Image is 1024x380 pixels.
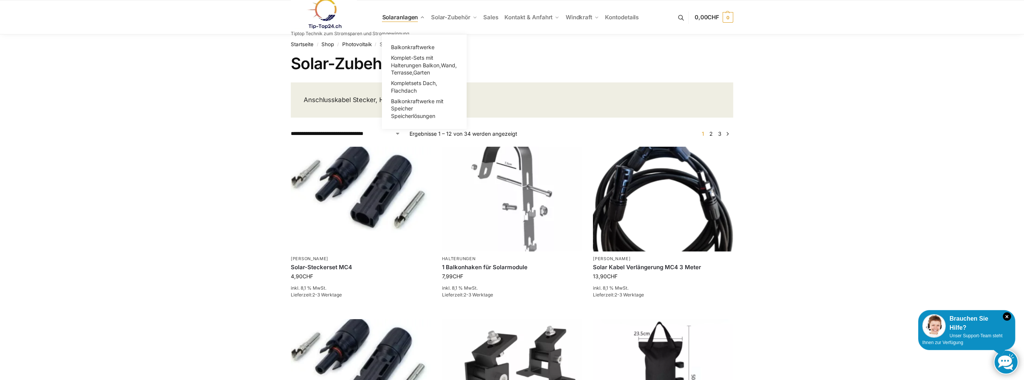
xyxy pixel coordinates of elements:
span: Lieferzeit: [291,292,342,298]
a: Balkonkraftwerke mit Speicher Speicherlösungen [386,96,462,121]
a: Komplet-Sets mit Halterungen Balkon,Wand, Terrasse,Garten [386,53,462,78]
a: Balkonkraftwerke [386,42,462,53]
a: Photovoltaik [342,41,372,47]
span: Kontodetails [605,14,639,21]
a: Kontodetails [602,0,642,34]
a: 0,00CHF 0 [695,6,733,29]
span: 0 [723,12,733,23]
span: CHF [453,273,463,279]
span: Balkonkraftwerke mit Speicher Speicherlösungen [391,98,444,119]
a: Seite 3 [716,130,723,137]
span: 2-3 Werktage [464,292,493,298]
span: / [372,42,380,48]
p: inkl. 8,1 % MwSt. [291,285,431,292]
nav: Breadcrumb [291,34,733,54]
a: Seite 2 [707,130,715,137]
p: inkl. 8,1 % MwSt. [442,285,582,292]
img: Balkonhaken für runde Handläufe [442,147,582,251]
a: Shop [321,41,334,47]
span: Unser Support-Team steht Ihnen zur Verfügung [922,333,1002,345]
a: Solar-Zubehör [428,0,480,34]
a: Kompletsets Dach, Flachdach [386,78,462,96]
span: 0,00 [695,14,719,21]
select: Shop-Reihenfolge [291,130,400,138]
p: inkl. 8,1 % MwSt. [593,285,733,292]
span: / [313,42,321,48]
bdi: 4,90 [291,273,313,279]
h1: Solar-Zubehör [291,54,733,73]
a: [PERSON_NAME] [291,256,328,261]
span: Komplet-Sets mit Halterungen Balkon,Wand, Terrasse,Garten [391,54,457,76]
img: Customer service [922,314,946,338]
a: Kontakt & Anfahrt [501,0,563,34]
img: mc4 solarstecker [291,147,431,251]
p: Ergebnisse 1 – 12 von 34 werden angezeigt [410,130,517,138]
span: 2-3 Werktage [614,292,644,298]
span: Solar-Zubehör [431,14,470,21]
span: CHF [607,273,618,279]
a: Solar Kabel Verlängerung MC4 3 Meter [593,264,733,271]
a: → [725,130,731,138]
a: Startseite [291,41,313,47]
a: Halterungen [442,256,476,261]
img: Solar-Verlängerungskabel [593,147,733,251]
span: Windkraft [566,14,592,21]
span: Lieferzeit: [593,292,644,298]
span: Seite 1 [700,130,706,137]
span: Lieferzeit: [442,292,493,298]
p: Anschlusskabel Stecker, Halterungen [304,95,499,105]
a: 1 Balkonhaken für Solarmodule [442,264,582,271]
p: Tiptop Technik zum Stromsparen und Stromgewinnung [291,31,409,36]
a: Solar-Steckerset MC4 [291,264,431,271]
a: Windkraft [563,0,602,34]
div: Brauchen Sie Hilfe? [922,314,1011,332]
i: Schließen [1003,312,1011,321]
nav: Produkt-Seitennummerierung [697,130,733,138]
span: Sales [483,14,498,21]
span: / [334,42,342,48]
span: 2-3 Werktage [312,292,342,298]
span: Balkonkraftwerke [391,44,434,50]
span: CHF [707,14,719,21]
bdi: 7,99 [442,273,463,279]
span: CHF [303,273,313,279]
a: [PERSON_NAME] [593,256,630,261]
a: Sales [480,0,501,34]
span: Kontakt & Anfahrt [504,14,552,21]
bdi: 13,90 [593,273,618,279]
span: Kompletsets Dach, Flachdach [391,80,437,94]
